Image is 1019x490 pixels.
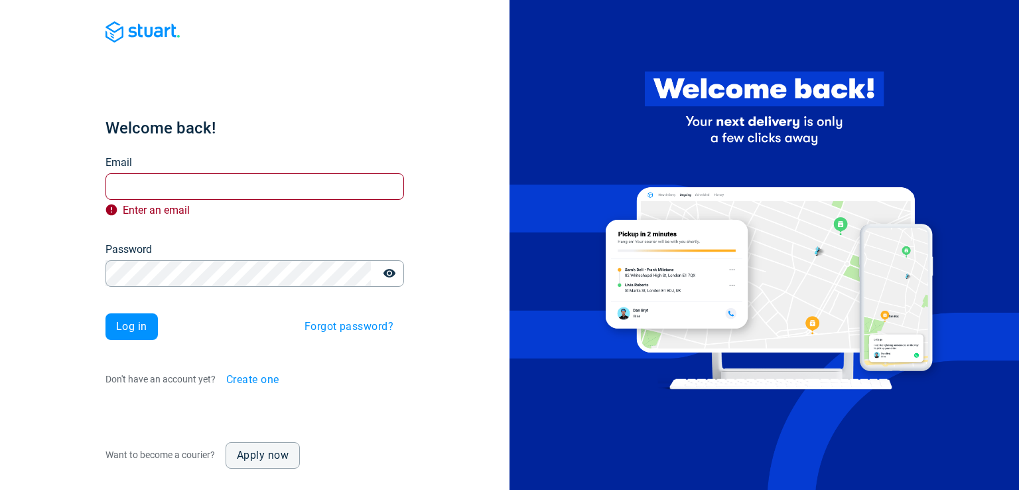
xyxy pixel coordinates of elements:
span: Log in [116,321,147,332]
p: Enter an email [105,203,404,220]
label: Password [105,242,152,258]
button: Forgot password? [294,313,404,340]
img: Blue logo [105,21,180,42]
label: Email [105,155,132,171]
span: Create one [226,374,279,385]
span: Forgot password? [305,321,393,332]
span: Don't have an account yet? [105,373,216,384]
span: Apply now [237,450,289,461]
span: Want to become a courier? [105,449,215,460]
a: Apply now [226,442,300,469]
h1: Welcome back! [105,118,404,139]
button: Log in [105,313,158,340]
button: Create one [216,367,290,393]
